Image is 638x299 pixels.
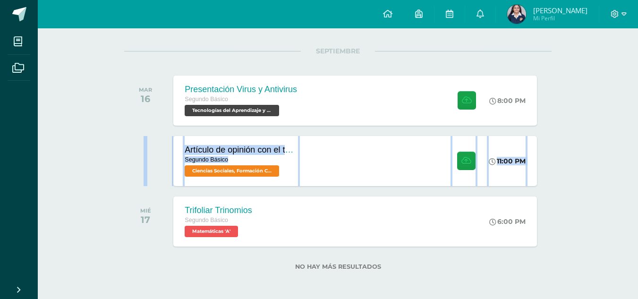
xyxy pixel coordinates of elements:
[185,145,298,155] div: Artículo de opinión con el tema "Las 2 Guatemalas"
[185,85,297,94] div: Presentación Virus y Antivirus
[533,14,587,22] span: Mi Perfil
[185,96,228,103] span: Segundo Básico
[301,47,375,55] span: SEPTIEMBRE
[185,165,279,177] span: Ciencias Sociales, Formación Ciudadana e Interculturalidad 'A'
[185,156,228,163] span: Segundo Básico
[489,157,526,165] div: 11:00 PM
[533,6,587,15] span: [PERSON_NAME]
[139,86,152,93] div: MAR
[507,5,526,24] img: 3bf79b4433800b1eb0624b45d0a1ce29.png
[489,217,526,226] div: 6:00 PM
[185,105,279,116] span: Tecnologías del Aprendizaje y la Comunicación 'A'
[185,226,238,237] span: Matemáticas 'A'
[185,205,252,215] div: Trifoliar Trinomios
[489,96,526,105] div: 8:00 PM
[139,93,152,104] div: 16
[140,207,151,214] div: MIÉ
[185,217,228,223] span: Segundo Básico
[140,214,151,225] div: 17
[124,263,552,270] label: No hay más resultados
